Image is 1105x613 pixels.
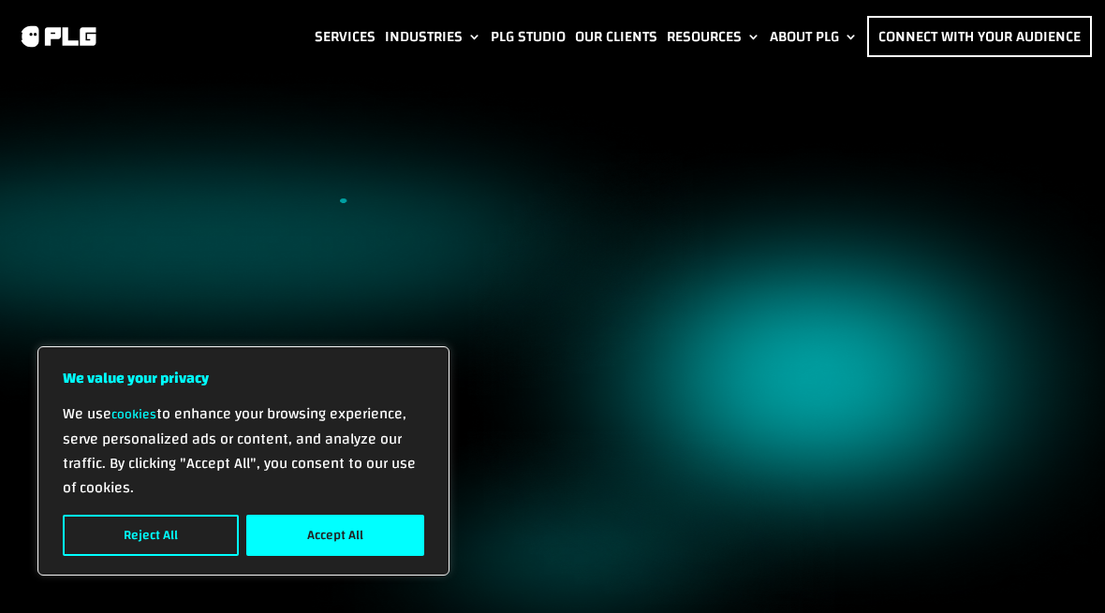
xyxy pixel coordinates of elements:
[63,401,424,500] p: We use to enhance your browsing experience, serve personalized ads or content, and analyze our tr...
[315,16,376,57] a: Services
[575,16,657,57] a: Our Clients
[667,16,760,57] a: Resources
[770,16,858,57] a: About PLG
[63,515,239,556] button: Reject All
[111,402,156,427] a: cookies
[867,16,1092,57] a: Connect with Your Audience
[491,16,566,57] a: PLG Studio
[63,366,424,390] p: We value your privacy
[246,515,424,556] button: Accept All
[37,346,449,576] div: We value your privacy
[385,16,481,57] a: Industries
